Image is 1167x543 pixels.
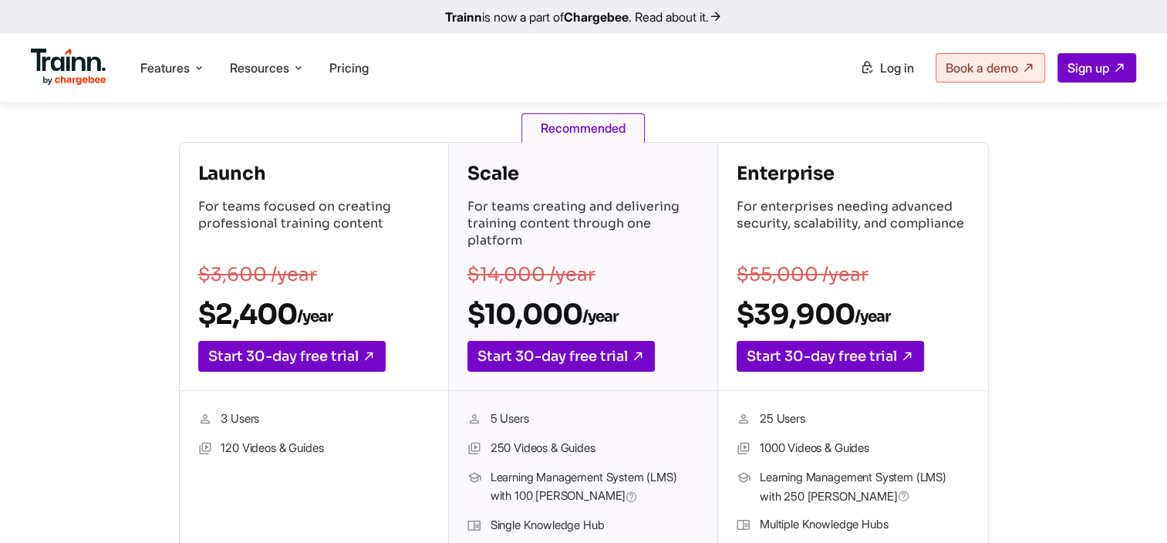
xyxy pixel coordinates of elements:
a: Start 30-day free trial [467,341,655,372]
img: Trainn Logo [31,49,106,86]
h2: $39,900 [737,297,969,332]
h4: Enterprise [737,161,969,186]
h4: Launch [198,161,430,186]
span: Learning Management System (LMS) with 250 [PERSON_NAME] [760,468,969,506]
a: Book a demo [936,53,1045,83]
li: Multiple Knowledge Hubs [737,515,969,535]
s: $14,000 /year [467,263,595,286]
a: Pricing [329,60,369,76]
s: $3,600 /year [198,263,317,286]
sub: /year [855,307,890,326]
span: Recommended [521,113,645,143]
iframe: Chat Widget [1090,469,1167,543]
li: 1000 Videos & Guides [737,439,969,459]
s: $55,000 /year [737,263,869,286]
span: Log in [880,60,914,76]
li: 25 Users [737,410,969,430]
a: Start 30-day free trial [737,341,924,372]
h2: $10,000 [467,297,699,332]
b: Chargebee [564,9,629,25]
li: 120 Videos & Guides [198,439,430,459]
p: For teams creating and delivering training content through one platform [467,198,699,252]
p: For enterprises needing advanced security, scalability, and compliance [737,198,969,252]
h2: $2,400 [198,297,430,332]
span: Book a demo [946,60,1018,76]
span: Resources [230,59,289,76]
li: 250 Videos & Guides [467,439,699,459]
h4: Scale [467,161,699,186]
p: For teams focused on creating professional training content [198,198,430,252]
sub: /year [297,307,332,326]
a: Log in [851,54,923,82]
span: Features [140,59,190,76]
b: Trainn [445,9,482,25]
a: Sign up [1057,53,1136,83]
a: Start 30-day free trial [198,341,386,372]
li: Single Knowledge Hub [467,516,699,536]
span: Sign up [1068,60,1109,76]
span: Learning Management System (LMS) with 100 [PERSON_NAME] [491,468,699,507]
li: 3 Users [198,410,430,430]
li: 5 Users [467,410,699,430]
sub: /year [582,307,618,326]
